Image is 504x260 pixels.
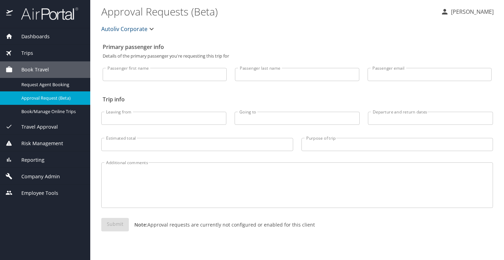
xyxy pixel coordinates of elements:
[21,81,82,88] span: Request Agent Booking
[13,140,63,147] span: Risk Management
[103,41,492,52] h2: Primary passenger info
[103,54,492,58] p: Details of the primary passenger you're requesting this trip for
[6,7,13,20] img: icon-airportal.png
[101,24,147,34] span: Autoliv Corporate
[13,66,49,73] span: Book Travel
[13,123,58,131] span: Travel Approval
[134,221,147,228] strong: Note:
[449,8,494,16] p: [PERSON_NAME]
[13,49,33,57] span: Trips
[13,189,58,197] span: Employee Tools
[13,173,60,180] span: Company Admin
[129,221,315,228] p: Approval requests are currently not configured or enabled for this client
[13,7,78,20] img: airportal-logo.png
[438,6,496,18] button: [PERSON_NAME]
[99,22,158,36] button: Autoliv Corporate
[103,94,492,105] h2: Trip info
[21,95,82,101] span: Approval Request (Beta)
[13,33,50,40] span: Dashboards
[13,156,44,164] span: Reporting
[101,1,435,22] h1: Approval Requests (Beta)
[21,108,82,115] span: Book/Manage Online Trips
